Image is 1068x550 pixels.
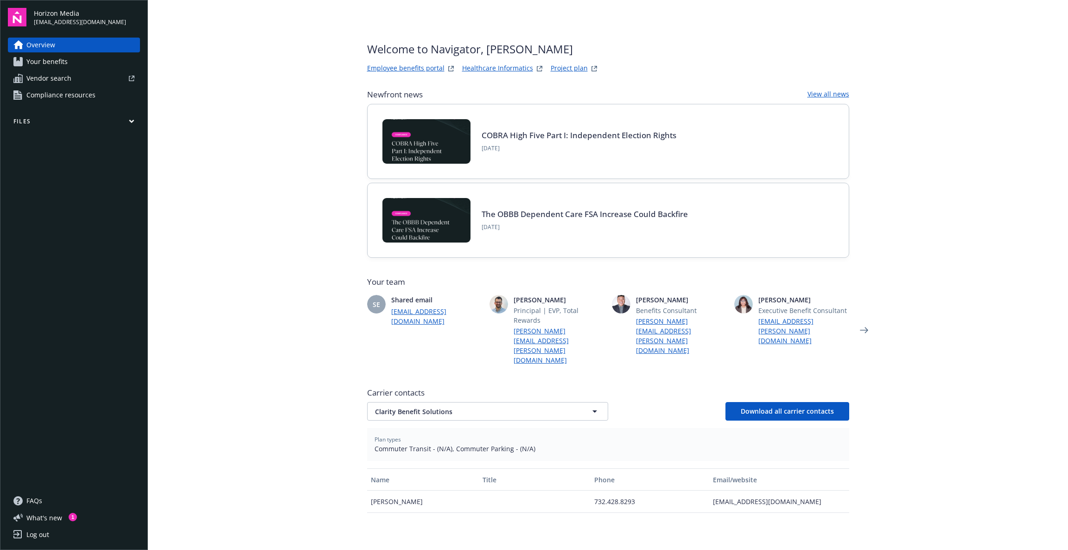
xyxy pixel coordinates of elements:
[367,387,849,398] span: Carrier contacts
[382,119,470,164] img: BLOG-Card Image - Compliance - COBRA High Five Pt 1 07-18-25.jpg
[636,306,727,315] span: Benefits Consultant
[8,8,26,26] img: navigator-logo.svg
[462,63,533,74] a: Healthcare Informatics
[534,63,545,74] a: springbukWebsite
[514,326,604,365] a: [PERSON_NAME][EMAIL_ADDRESS][PERSON_NAME][DOMAIN_NAME]
[26,38,55,52] span: Overview
[8,117,140,129] button: Files
[26,88,95,102] span: Compliance resources
[373,300,380,309] span: SE
[725,402,849,421] button: Download all carrier contacts
[482,144,676,153] span: [DATE]
[367,41,600,58] span: Welcome to Navigator , [PERSON_NAME]
[514,306,604,325] span: Principal | EVP, Total Rewards
[445,63,457,74] a: striveWebsite
[391,307,482,326] a: [EMAIL_ADDRESS][DOMAIN_NAME]
[367,276,849,288] span: Your team
[589,63,600,74] a: projectPlanWebsite
[514,295,604,305] span: [PERSON_NAME]
[367,89,423,100] span: Newfront news
[758,306,849,315] span: Executive Benefit Consultant
[367,402,608,421] button: Clarity Benefit Solutions
[612,295,630,313] img: photo
[551,63,588,74] a: Project plan
[482,130,676,141] a: COBRA High Five Part I: Independent Election Rights
[857,323,871,338] a: Next
[482,209,688,219] a: The OBBB Dependent Care FSA Increase Could Backfire
[367,63,445,74] a: Employee benefits portal
[807,89,849,100] a: View all news
[34,8,140,26] button: Horizon Media[EMAIL_ADDRESS][DOMAIN_NAME]
[758,295,849,305] span: [PERSON_NAME]
[34,18,126,26] span: [EMAIL_ADDRESS][DOMAIN_NAME]
[636,295,727,305] span: [PERSON_NAME]
[26,71,71,86] span: Vendor search
[391,295,482,305] span: Shared email
[758,316,849,345] a: [EMAIL_ADDRESS][PERSON_NAME][DOMAIN_NAME]
[375,407,568,416] span: Clarity Benefit Solutions
[8,38,140,52] a: Overview
[741,407,834,416] span: Download all carrier contacts
[8,88,140,102] a: Compliance resources
[382,198,470,243] img: BLOG-Card Image - Compliance - OBBB Dep Care FSA - 08-01-25.jpg
[489,295,508,313] img: photo
[482,223,688,231] span: [DATE]
[34,8,126,18] span: Horizon Media
[636,316,727,355] a: [PERSON_NAME][EMAIL_ADDRESS][PERSON_NAME][DOMAIN_NAME]
[26,54,68,69] span: Your benefits
[8,71,140,86] a: Vendor search
[734,295,753,313] img: photo
[8,54,140,69] a: Your benefits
